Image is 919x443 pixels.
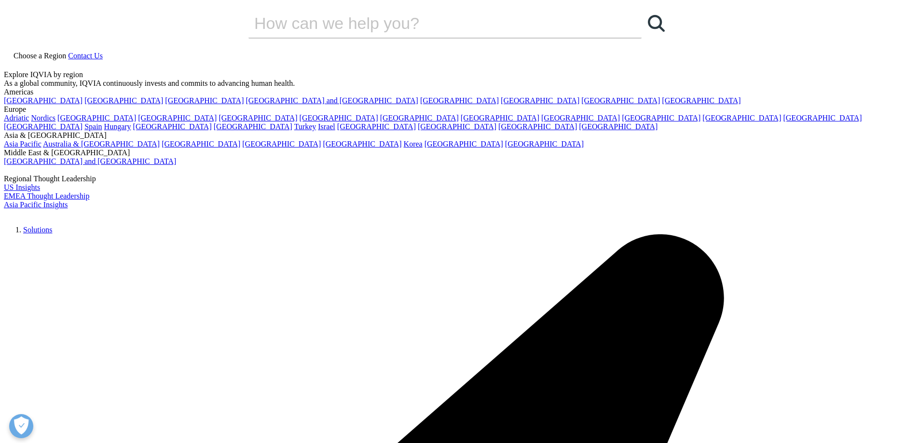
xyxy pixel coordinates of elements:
div: Explore IQVIA by region [4,70,915,79]
span: Choose a Region [14,52,66,60]
a: [GEOGRAPHIC_DATA] and [GEOGRAPHIC_DATA] [4,157,176,165]
a: [GEOGRAPHIC_DATA] [418,122,496,131]
a: [GEOGRAPHIC_DATA] [337,122,416,131]
a: [GEOGRAPHIC_DATA] [702,114,781,122]
a: [GEOGRAPHIC_DATA] [380,114,459,122]
a: [GEOGRAPHIC_DATA] [581,96,660,105]
a: [GEOGRAPHIC_DATA] and [GEOGRAPHIC_DATA] [246,96,418,105]
a: Australia & [GEOGRAPHIC_DATA] [43,140,160,148]
a: [GEOGRAPHIC_DATA] [579,122,658,131]
a: [GEOGRAPHIC_DATA] [783,114,862,122]
a: Israel [318,122,335,131]
a: [GEOGRAPHIC_DATA] [498,122,577,131]
a: Spain [84,122,102,131]
a: [GEOGRAPHIC_DATA] [4,96,82,105]
div: Regional Thought Leadership [4,175,915,183]
a: [GEOGRAPHIC_DATA] [242,140,321,148]
div: Asia & [GEOGRAPHIC_DATA] [4,131,915,140]
a: [GEOGRAPHIC_DATA] [165,96,244,105]
input: Search [248,9,614,38]
a: [GEOGRAPHIC_DATA] [84,96,163,105]
a: Adriatic [4,114,29,122]
div: Europe [4,105,915,114]
button: Atvērt preferences [9,414,33,438]
div: Middle East & [GEOGRAPHIC_DATA] [4,148,915,157]
a: Turkey [294,122,316,131]
a: [GEOGRAPHIC_DATA] [622,114,700,122]
a: [GEOGRAPHIC_DATA] [214,122,292,131]
a: [GEOGRAPHIC_DATA] [505,140,584,148]
a: [GEOGRAPHIC_DATA] [662,96,741,105]
a: [GEOGRAPHIC_DATA] [541,114,620,122]
a: Solutions [23,226,52,234]
a: [GEOGRAPHIC_DATA] [323,140,401,148]
a: [GEOGRAPHIC_DATA] [162,140,240,148]
a: Asia Pacific [4,140,41,148]
a: [GEOGRAPHIC_DATA] [461,114,539,122]
a: Asia Pacific Insights [4,201,68,209]
a: [GEOGRAPHIC_DATA] [300,114,378,122]
a: US Insights [4,183,40,191]
a: Nordics [31,114,55,122]
a: [GEOGRAPHIC_DATA] [57,114,136,122]
a: EMEA Thought Leadership [4,192,89,200]
a: Hungary [104,122,131,131]
a: [GEOGRAPHIC_DATA] [219,114,297,122]
a: [GEOGRAPHIC_DATA] [133,122,212,131]
a: Contact Us [68,52,103,60]
a: [GEOGRAPHIC_DATA] [425,140,503,148]
a: Search [642,9,671,38]
div: Americas [4,88,915,96]
a: Korea [404,140,423,148]
svg: Search [648,15,665,32]
a: [GEOGRAPHIC_DATA] [501,96,579,105]
div: As a global community, IQVIA continuously invests and commits to advancing human health. [4,79,915,88]
a: [GEOGRAPHIC_DATA] [4,122,82,131]
a: [GEOGRAPHIC_DATA] [420,96,499,105]
a: [GEOGRAPHIC_DATA] [138,114,217,122]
